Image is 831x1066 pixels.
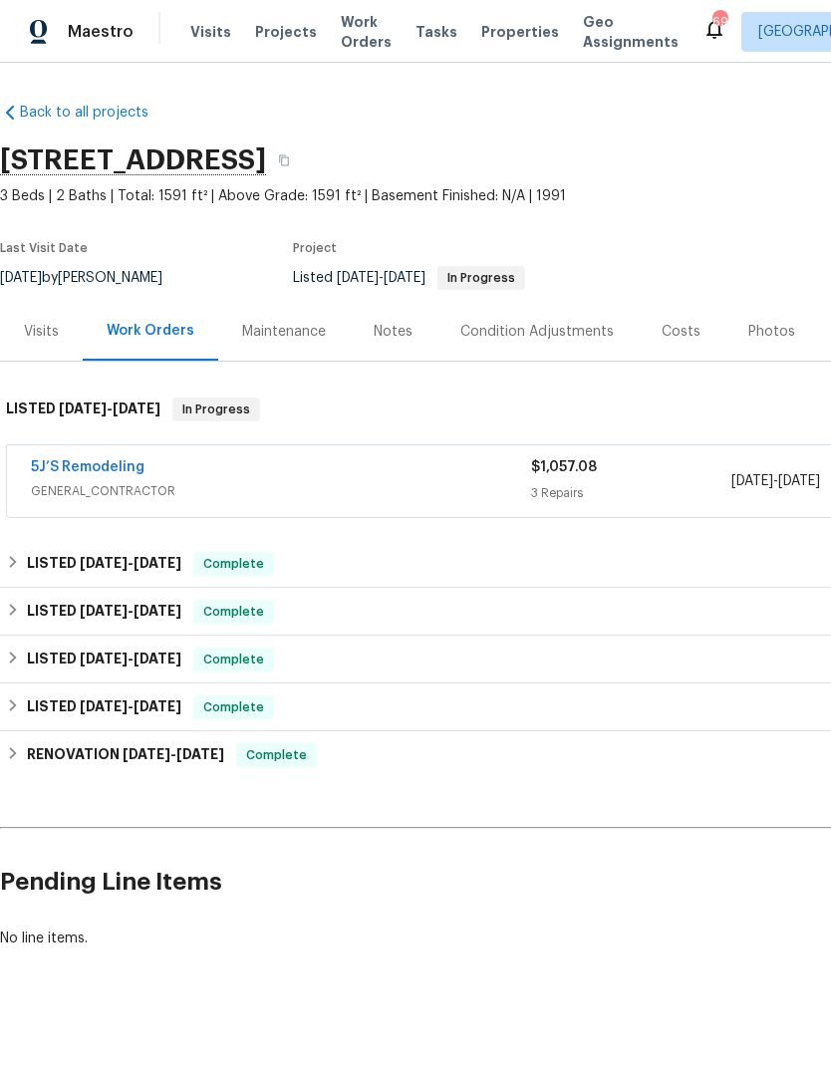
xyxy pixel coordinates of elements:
div: Photos [748,322,795,342]
span: Tasks [415,25,457,39]
span: [DATE] [778,474,820,488]
span: [DATE] [134,556,181,570]
span: - [731,471,820,491]
span: [DATE] [337,271,379,285]
span: Geo Assignments [583,12,679,52]
span: - [80,699,181,713]
a: 5J’S Remodeling [31,460,144,474]
span: Complete [195,602,272,622]
span: Project [293,242,337,254]
span: Complete [195,554,272,574]
span: In Progress [174,400,258,419]
div: Condition Adjustments [460,322,614,342]
div: 69 [712,12,726,32]
span: - [337,271,425,285]
span: Maestro [68,22,134,42]
span: Properties [481,22,559,42]
span: GENERAL_CONTRACTOR [31,481,531,501]
span: [DATE] [80,604,128,618]
span: [DATE] [59,401,107,415]
h6: LISTED [27,552,181,576]
span: Complete [195,650,272,669]
span: [DATE] [134,699,181,713]
div: Work Orders [107,321,194,341]
span: [DATE] [80,652,128,666]
span: [DATE] [134,604,181,618]
h6: LISTED [27,600,181,624]
span: - [59,401,160,415]
span: [DATE] [123,747,170,761]
span: $1,057.08 [531,460,597,474]
div: Notes [374,322,413,342]
h6: LISTED [27,695,181,719]
div: Costs [662,322,700,342]
button: Copy Address [266,142,302,178]
span: [DATE] [80,556,128,570]
span: [DATE] [134,652,181,666]
div: 3 Repairs [531,483,731,503]
span: - [123,747,224,761]
h6: LISTED [6,398,160,421]
span: Projects [255,22,317,42]
span: In Progress [439,272,523,284]
span: [DATE] [731,474,773,488]
span: - [80,652,181,666]
span: Complete [238,745,315,765]
span: [DATE] [113,401,160,415]
span: [DATE] [176,747,224,761]
span: Listed [293,271,525,285]
div: Maintenance [242,322,326,342]
span: [DATE] [384,271,425,285]
span: - [80,556,181,570]
h6: RENOVATION [27,743,224,767]
h6: LISTED [27,648,181,671]
span: [DATE] [80,699,128,713]
span: Work Orders [341,12,392,52]
span: - [80,604,181,618]
span: Complete [195,697,272,717]
div: Visits [24,322,59,342]
span: Visits [190,22,231,42]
